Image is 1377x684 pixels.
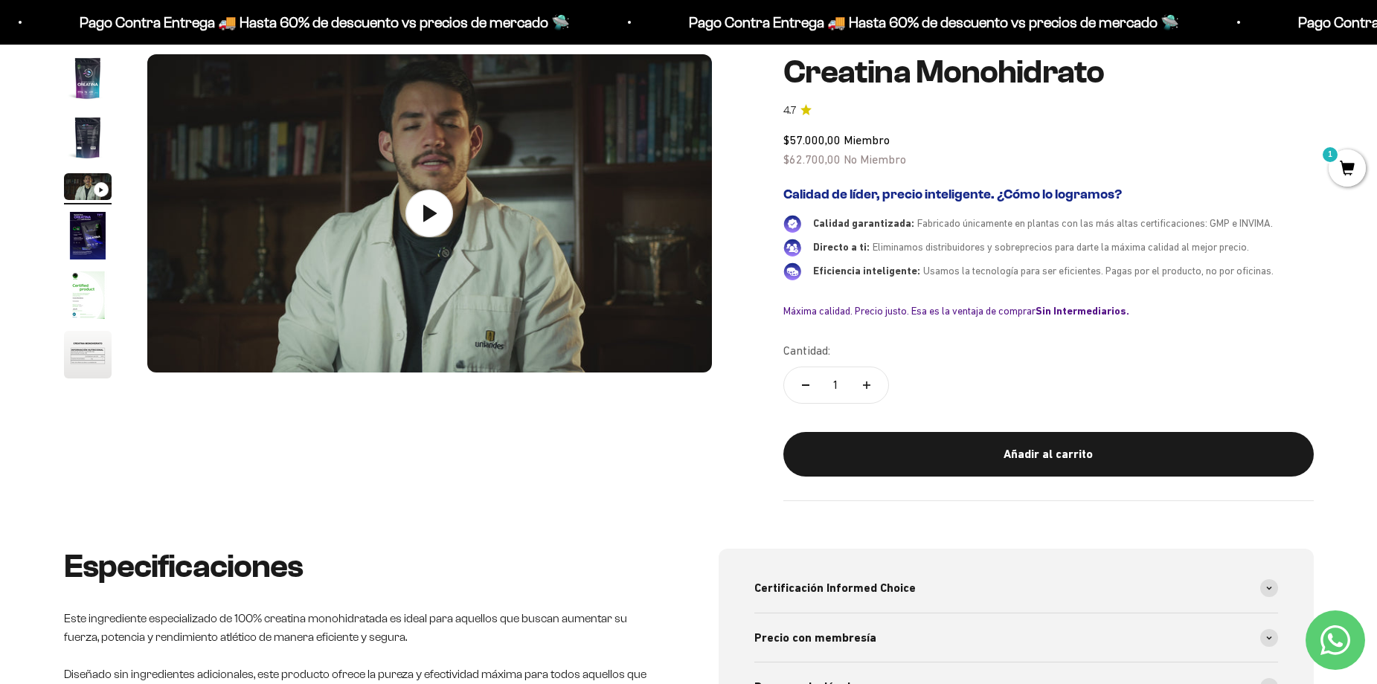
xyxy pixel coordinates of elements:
button: Ir al artículo 4 [64,212,112,264]
mark: 1 [1321,146,1339,164]
span: Miembro [844,133,890,146]
button: Añadir al carrito [783,432,1314,477]
h2: Especificaciones [64,549,659,584]
img: Creatina Monohidrato [64,331,112,378]
p: Pago Contra Entrega 🚚 Hasta 60% de descuento vs precios de mercado 🛸 [689,10,1179,34]
h2: Calidad de líder, precio inteligente. ¿Cómo lo logramos? [783,187,1314,203]
button: Ir al artículo 2 [64,114,112,166]
p: Pago Contra Entrega 🚚 Hasta 60% de descuento vs precios de mercado 🛸 [80,10,570,34]
span: $57.000,00 [783,133,841,146]
img: Creatina Monohidrato [64,54,112,102]
span: $62.700,00 [783,152,841,166]
b: Sin Intermediarios. [1036,305,1129,317]
span: Directo a ti: [813,241,870,253]
span: Eliminamos distribuidores y sobreprecios para darte la máxima calidad al mejor precio. [873,241,1249,253]
img: Creatina Monohidrato [64,114,112,161]
img: Creatina Monohidrato [64,212,112,259]
h1: Creatina Monohidrato [783,54,1314,90]
button: Reducir cantidad [784,367,827,403]
div: Máxima calidad. Precio justo. Esa es la ventaja de comprar [783,304,1314,317]
button: Ir al artículo 6 [64,331,112,383]
img: Creatina Monohidrato [64,271,112,319]
button: Ir al artículo 5 [64,271,112,323]
summary: Certificación Informed Choice [754,564,1278,613]
div: Añadir al carrito [813,445,1284,464]
span: Eficiencia inteligente: [813,265,920,277]
a: 4.74.7 de 5.0 estrellas [783,103,1314,119]
button: Ir al artículo 3 [64,173,112,204]
button: Aumentar cantidad [845,367,888,403]
summary: Precio con membresía [754,613,1278,662]
label: Cantidad: [783,341,830,361]
img: Eficiencia inteligente [783,262,801,280]
img: Calidad garantizada [783,215,801,233]
span: 4.7 [783,103,796,119]
span: Fabricado únicamente en plantas con las más altas certificaciones: GMP e INVIMA. [917,217,1273,229]
p: Este ingrediente especializado de 100% creatina monohidratada es ideal para aquellos que buscan a... [64,609,659,647]
button: Ir al artículo 1 [64,54,112,106]
span: Usamos la tecnología para ser eficientes. Pagas por el producto, no por oficinas. [923,265,1274,277]
img: Directo a ti [783,239,801,256]
span: Calidad garantizada: [813,217,914,229]
span: Precio con membresía [754,628,876,648]
span: No Miembro [844,152,906,166]
a: 1 [1329,161,1366,178]
span: Certificación Informed Choice [754,578,916,598]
